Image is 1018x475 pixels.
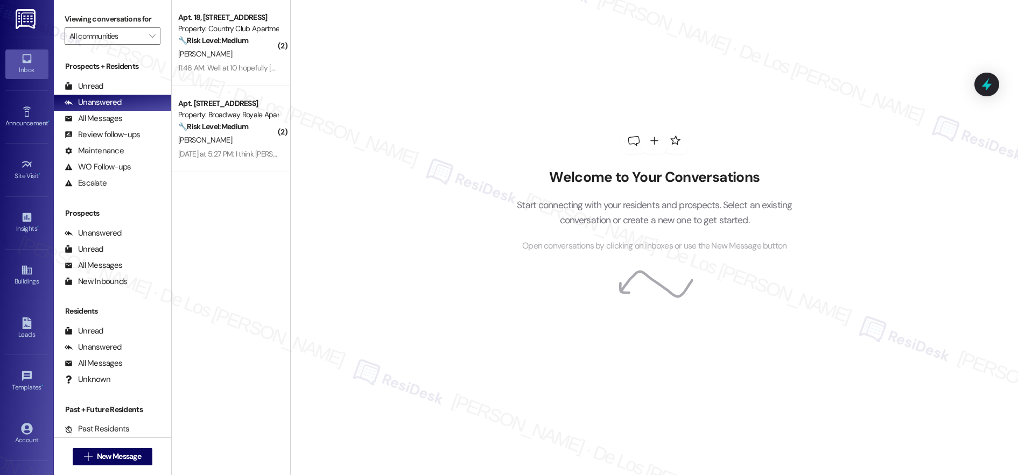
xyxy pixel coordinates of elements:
span: • [48,118,50,125]
span: New Message [97,451,141,462]
img: ResiDesk Logo [16,9,38,29]
label: Viewing conversations for [65,11,160,27]
a: Insights • [5,208,48,237]
div: Unknown [65,374,110,385]
div: Unanswered [65,97,122,108]
div: Apt. [STREET_ADDRESS] [178,98,278,109]
input: All communities [69,27,143,45]
div: Unread [65,325,103,337]
div: All Messages [65,260,122,271]
span: Open conversations by clicking on inboxes or use the New Message button [522,239,787,253]
div: Maintenance [65,145,124,157]
strong: 🔧 Risk Level: Medium [178,122,248,131]
p: Start connecting with your residents and prospects. Select an existing conversation or create a n... [501,197,809,228]
div: [DATE] at 5:27 PM: I think [PERSON_NAME] fixed it. Lid is a little bend but covered. [PERSON_NAME... [178,149,552,159]
div: 11:46 AM: Well at 10 hopefully [DATE]. Have a great rest of the day 😀 [178,63,391,73]
div: Past Residents [65,423,130,435]
span: [PERSON_NAME] [178,49,232,59]
div: Unread [65,244,103,255]
div: Property: Broadway Royale Apartments [178,109,278,120]
span: • [37,223,39,231]
span: [PERSON_NAME] [178,135,232,145]
a: Buildings [5,261,48,290]
div: Residents [54,306,171,317]
div: All Messages [65,113,122,124]
span: • [39,171,40,178]
div: All Messages [65,358,122,369]
div: Prospects + Residents [54,61,171,72]
a: Leads [5,314,48,343]
div: Unanswered [65,342,122,353]
a: Account [5,420,48,449]
button: New Message [73,448,152,465]
strong: 🔧 Risk Level: Medium [178,36,248,45]
div: Property: Country Club Apartments [178,23,278,34]
div: New Inbounds [65,276,127,287]
i:  [149,32,155,40]
h2: Welcome to Your Conversations [501,169,809,186]
div: Past + Future Residents [54,404,171,415]
div: Apt. 18, [STREET_ADDRESS] [178,12,278,23]
span: • [41,382,43,389]
div: Unanswered [65,228,122,239]
i:  [84,452,92,461]
a: Site Visit • [5,155,48,185]
div: WO Follow-ups [65,161,131,173]
div: Prospects [54,208,171,219]
div: Review follow-ups [65,129,140,140]
a: Inbox [5,49,48,79]
div: Unread [65,81,103,92]
div: Escalate [65,178,107,189]
a: Templates • [5,367,48,396]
